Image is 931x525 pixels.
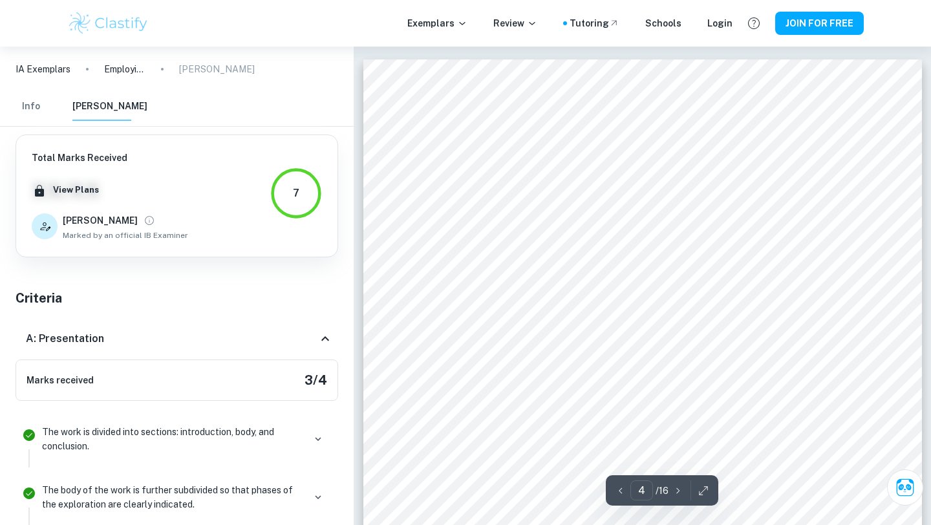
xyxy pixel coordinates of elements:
[16,92,47,121] button: Info
[293,186,299,201] div: 7
[743,12,765,34] button: Help and Feedback
[707,16,733,30] a: Login
[67,10,149,36] img: Clastify logo
[775,12,864,35] button: JOIN FOR FREE
[63,230,188,241] span: Marked by an official IB Examiner
[16,288,338,308] h5: Criteria
[179,62,255,76] p: [PERSON_NAME]
[42,425,304,453] p: The work is divided into sections: introduction, body, and conclusion.
[493,16,537,30] p: Review
[27,373,94,387] h6: Marks received
[50,180,102,200] button: View Plans
[16,318,338,359] div: A: Presentation
[645,16,681,30] a: Schools
[32,151,188,165] h6: Total Marks Received
[21,427,37,443] svg: Correct
[63,213,138,228] h6: [PERSON_NAME]
[570,16,619,30] a: Tutoring
[104,62,145,76] p: Employing optimization to minimize amount of packaging material
[72,92,147,121] button: [PERSON_NAME]
[140,211,158,230] button: View full profile
[42,483,304,511] p: The body of the work is further subdivided so that phases of the exploration are clearly indicated.
[26,331,104,347] h6: A: Presentation
[305,370,327,390] h5: 3 / 4
[887,469,923,506] button: Ask Clai
[16,62,70,76] a: IA Exemplars
[656,484,669,498] p: / 16
[407,16,467,30] p: Exemplars
[21,486,37,501] svg: Correct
